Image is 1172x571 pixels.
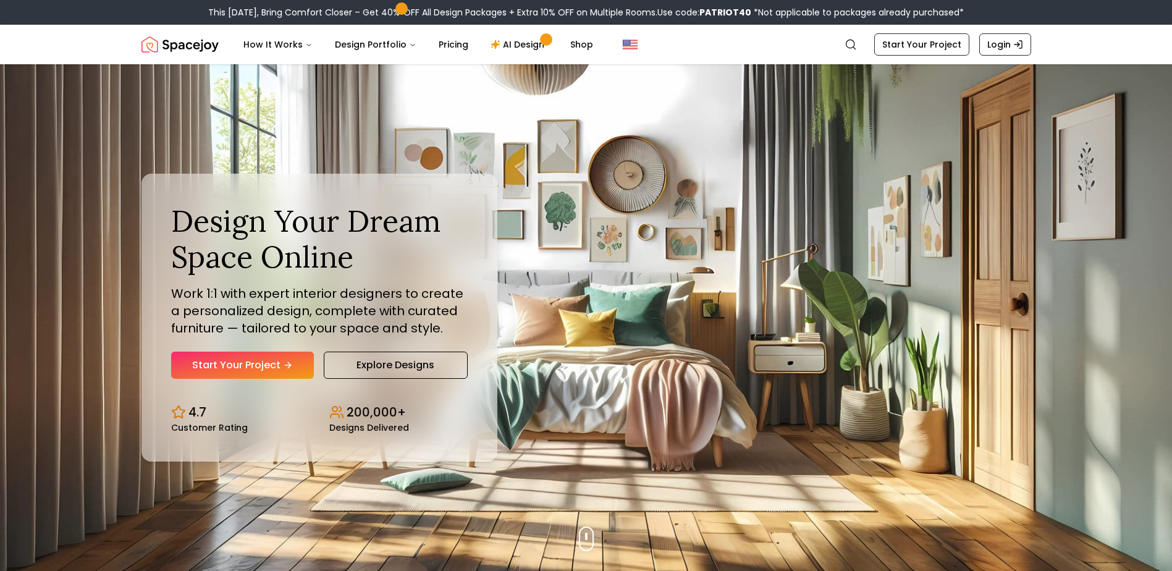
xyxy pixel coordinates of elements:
[751,6,964,19] span: *Not applicable to packages already purchased*
[171,285,468,337] p: Work 1:1 with expert interior designers to create a personalized design, complete with curated fu...
[171,394,468,432] div: Design stats
[325,32,426,57] button: Design Portfolio
[429,32,478,57] a: Pricing
[347,404,406,421] p: 200,000+
[874,33,969,56] a: Start Your Project
[141,32,219,57] a: Spacejoy
[657,6,751,19] span: Use code:
[171,203,468,274] h1: Design Your Dream Space Online
[188,404,206,421] p: 4.7
[324,352,468,379] a: Explore Designs
[623,37,638,52] img: United States
[234,32,603,57] nav: Main
[699,6,751,19] b: PATRIOT40
[481,32,558,57] a: AI Design
[141,32,219,57] img: Spacejoy Logo
[141,25,1031,64] nav: Global
[329,423,409,432] small: Designs Delivered
[208,6,964,19] div: This [DATE], Bring Comfort Closer – Get 40% OFF All Design Packages + Extra 10% OFF on Multiple R...
[171,423,248,432] small: Customer Rating
[560,32,603,57] a: Shop
[171,352,314,379] a: Start Your Project
[234,32,323,57] button: How It Works
[979,33,1031,56] a: Login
